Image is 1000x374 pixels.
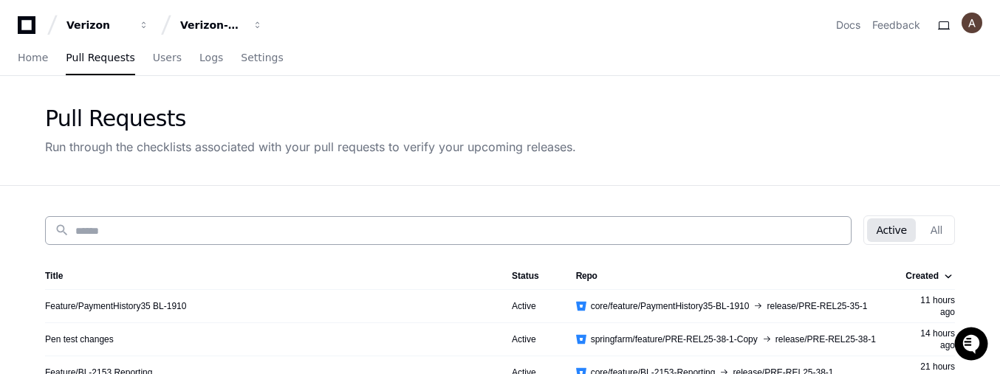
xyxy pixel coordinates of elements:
div: Created [905,270,939,282]
span: Pylon [147,155,179,166]
div: We're offline, we'll be back soon [50,125,193,136]
div: Title [45,270,63,282]
button: Verizon-Clarify-Payments-Management [174,12,269,38]
a: Settings [241,41,283,75]
div: Welcome [15,59,269,83]
a: Home [18,41,48,75]
button: All [922,218,951,242]
span: springfarm/feature/PRE-REL25-38-1-Copy [591,333,758,345]
div: 14 hours ago [903,328,955,351]
div: Active [512,333,552,345]
div: Status [512,270,539,282]
img: 1736555170064-99ba0984-63c1-480f-8ee9-699278ef63ed [15,110,41,136]
img: PlayerZero [15,15,44,44]
th: Repo [564,263,892,289]
div: Status [512,270,552,282]
iframe: Open customer support [953,325,993,365]
button: Active [867,218,915,242]
div: Verizon-Clarify-Payments-Management [180,18,244,32]
div: Verizon [66,18,130,32]
span: core/feature/PaymentHistory35-BL-1910 [591,300,750,312]
span: release/PRE-REL25-35-1 [767,300,867,312]
button: Start new chat [251,114,269,132]
a: Logs [199,41,223,75]
a: Pen test changes [45,333,114,345]
div: 11 hours ago [903,294,955,318]
span: Home [18,53,48,62]
button: Feedback [872,18,920,32]
a: Users [153,41,182,75]
div: Run through the checklists associated with your pull requests to verify your upcoming releases. [45,138,576,156]
span: Logs [199,53,223,62]
div: Active [512,300,552,312]
div: Created [905,270,952,282]
a: Feature/PaymentHistory35 BL-1910 [45,300,186,312]
span: Users [153,53,182,62]
span: release/PRE-REL25-38-1 [775,333,876,345]
mat-icon: search [55,223,69,238]
a: Powered byPylon [104,154,179,166]
span: Pull Requests [66,53,134,62]
a: Pull Requests [66,41,134,75]
div: Start new chat [50,110,242,125]
img: ACg8ocKIpwiAXuoWP1RBu3YHNoMy5tAvHpOd0iVxQ7oPq65iqJ-xUQ=s96-c [962,13,982,33]
button: Verizon [61,12,155,38]
a: Docs [836,18,860,32]
div: Pull Requests [45,105,576,132]
span: Settings [241,53,283,62]
div: Title [45,270,488,282]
